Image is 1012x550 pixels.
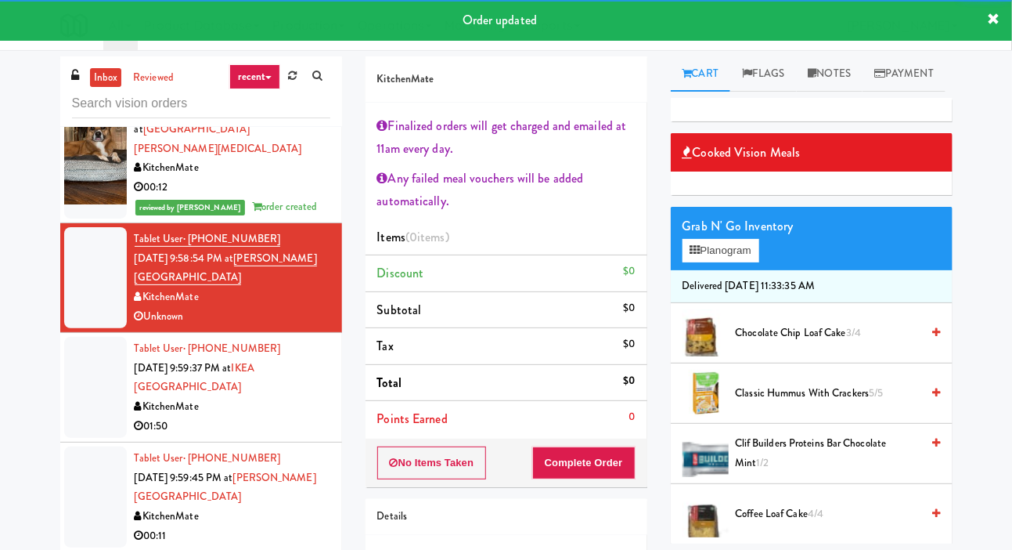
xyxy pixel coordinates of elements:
li: Delivered [DATE] 11:33:35 AM [671,270,953,303]
div: 0 [628,407,635,427]
span: Subtotal [377,301,422,319]
div: Classic Hummus With Crackers5/5 [729,384,941,403]
div: KitchenMate [135,397,330,417]
a: inbox [90,68,122,88]
span: Order updated [463,11,537,29]
ng-pluralize: items [417,228,445,246]
span: Clif Builders proteins Bar Chocolate Mint [735,434,921,472]
div: Details [377,507,636,526]
div: $0 [623,299,635,318]
span: Discount [377,264,424,282]
span: reviewed by [PERSON_NAME] [135,200,246,215]
button: Complete Order [532,447,636,479]
span: Points Earned [377,410,448,428]
div: Any failed meal vouchers will be added automatically. [377,167,636,213]
div: Chocolate Chip Loaf Cake3/4 [729,324,941,343]
a: recent [229,64,281,89]
a: Flags [730,56,797,92]
a: [GEOGRAPHIC_DATA][PERSON_NAME][MEDICAL_DATA] [135,121,302,156]
span: Items [377,228,449,246]
a: Notes [797,56,863,92]
span: · [PHONE_NUMBER] [183,341,281,356]
li: Tablet User· [PHONE_NUMBER][DATE] 9:58:54 PM at[PERSON_NAME][GEOGRAPHIC_DATA]KitchenMateUnknown [60,223,342,333]
span: [DATE] 9:59:45 PM at [135,470,233,485]
a: Tablet User· [PHONE_NUMBER] [135,341,281,356]
span: Chocolate Chip Loaf Cake [736,324,921,343]
button: Planogram [682,239,759,262]
a: Payment [863,56,945,92]
span: 1/2 [756,455,769,470]
a: Tablet User· [PHONE_NUMBER] [135,231,281,247]
span: Coffee Loaf Cake [736,505,921,524]
span: Tax [377,337,394,355]
span: [DATE] 9:59:37 PM at [135,360,232,375]
span: order created [252,199,317,214]
div: 00:12 [135,178,330,197]
div: 00:11 [135,526,330,546]
span: · [PHONE_NUMBER] [183,231,281,246]
span: · [PHONE_NUMBER] [183,450,281,465]
div: $0 [623,371,635,391]
div: 01:50 [135,417,330,436]
div: Coffee Loaf Cake4/4 [729,505,941,524]
span: Classic Hummus With Crackers [736,384,921,403]
a: Cart [671,56,731,92]
a: reviewed [129,68,178,88]
li: [PERSON_NAME][DATE] 9:58:33 PM at[GEOGRAPHIC_DATA][PERSON_NAME][MEDICAL_DATA]KitchenMate00:12revi... [60,75,342,223]
div: Clif Builders proteins Bar Chocolate Mint1/2 [729,434,941,472]
span: 3/4 [846,325,861,340]
span: [DATE] 9:58:54 PM at [135,251,234,266]
div: $0 [623,335,635,354]
span: Total [377,374,402,392]
div: KitchenMate [135,158,330,178]
input: Search vision orders [72,89,330,118]
div: Grab N' Go Inventory [682,215,941,238]
h5: KitchenMate [377,74,636,85]
li: Tablet User· [PHONE_NUMBER][DATE] 9:59:37 PM atIKEA [GEOGRAPHIC_DATA]KitchenMate01:50 [60,333,342,443]
div: Finalized orders will get charged and emailed at 11am every day. [377,114,636,161]
button: No Items Taken [377,447,487,479]
div: $0 [623,262,635,281]
div: KitchenMate [135,507,330,526]
span: 4/4 [808,506,823,521]
div: Unknown [135,307,330,327]
div: KitchenMate [135,288,330,307]
span: 5/5 [869,385,883,400]
a: Tablet User· [PHONE_NUMBER] [135,450,281,465]
span: Cooked Vision Meals [682,141,801,165]
span: (0 ) [405,228,449,246]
